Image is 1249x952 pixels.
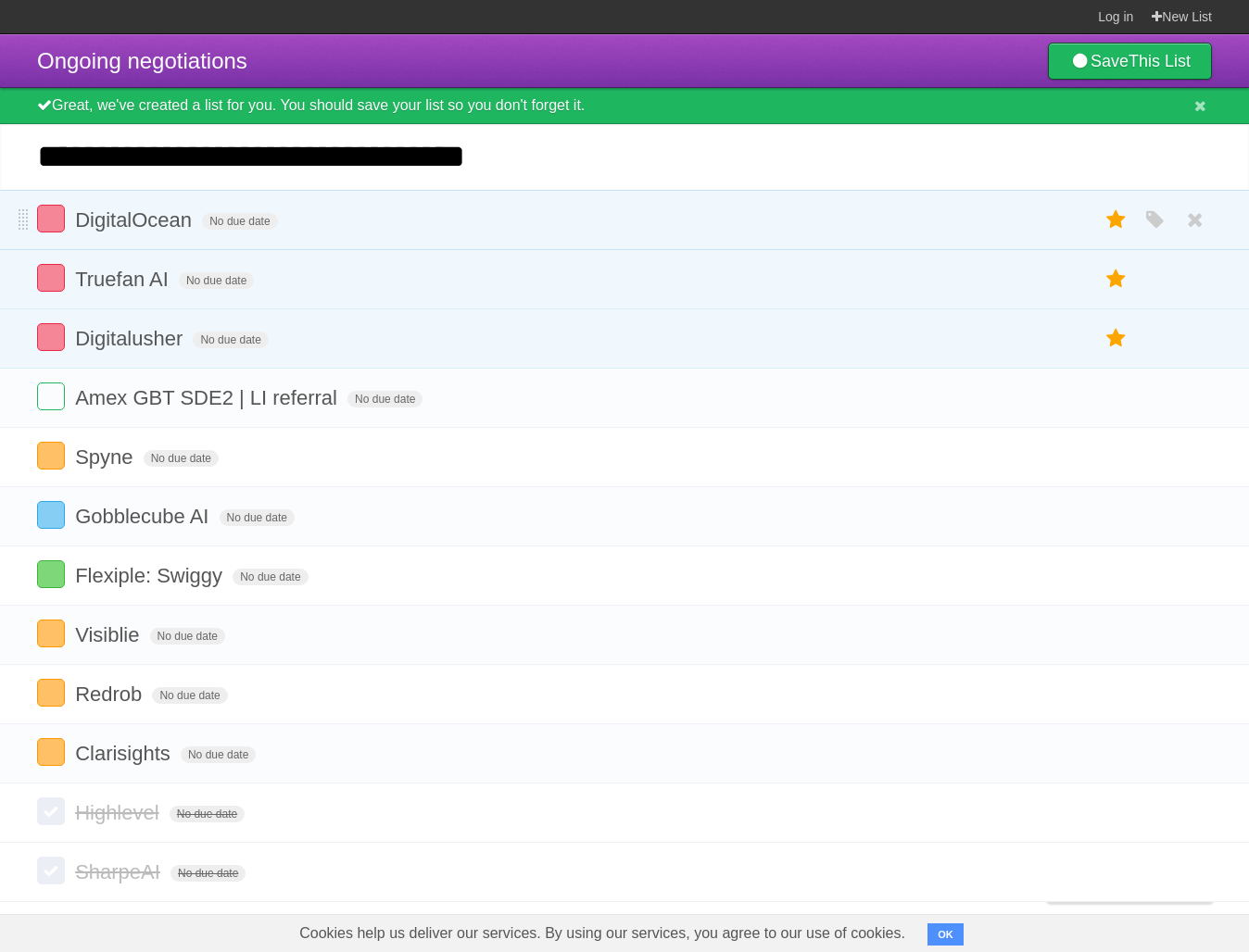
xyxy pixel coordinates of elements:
[75,386,342,409] span: Amex GBT SDE2 | LI referral
[37,679,65,707] label: Done
[144,450,219,467] span: No due date
[75,327,187,350] span: Digitalusher
[37,501,65,529] label: Done
[75,801,164,824] span: Highlevel
[75,445,137,469] span: Spyne
[1099,205,1134,235] label: Star task
[37,857,65,884] label: Done
[75,742,175,765] span: Clarisights
[75,623,144,646] span: Visiblie
[179,272,254,289] span: No due date
[75,860,165,883] span: SharpeAI
[220,509,295,526] span: No due date
[1129,52,1191,70] b: This List
[37,620,65,647] label: Done
[37,442,65,470] label: Done
[1099,323,1134,354] label: Star task
[152,687,227,704] span: No due date
[37,264,65,292] label: Done
[233,569,308,585] span: No due date
[75,564,227,587] span: Flexiple: Swiggy
[75,505,213,528] span: Gobblecube AI
[1099,264,1134,294] label: Star task
[150,628,225,645] span: No due date
[37,738,65,766] label: Done
[281,915,924,952] span: Cookies help us deliver our services. By using our services, you agree to our use of cookies.
[75,683,146,706] span: Redrob
[170,806,245,822] span: No due date
[75,208,196,232] span: DigitalOcean
[193,332,268,348] span: No due date
[927,923,964,946] button: OK
[202,213,277,230] span: No due date
[37,797,65,825] label: Done
[181,746,256,763] span: No due date
[37,323,65,351] label: Done
[1048,43,1212,80] a: SaveThis List
[347,391,423,407] span: No due date
[170,865,246,882] span: No due date
[37,382,65,410] label: Done
[37,560,65,588] label: Done
[37,48,247,73] span: Ongoing negotiations
[75,268,173,291] span: Truefan AI
[37,205,65,232] label: Done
